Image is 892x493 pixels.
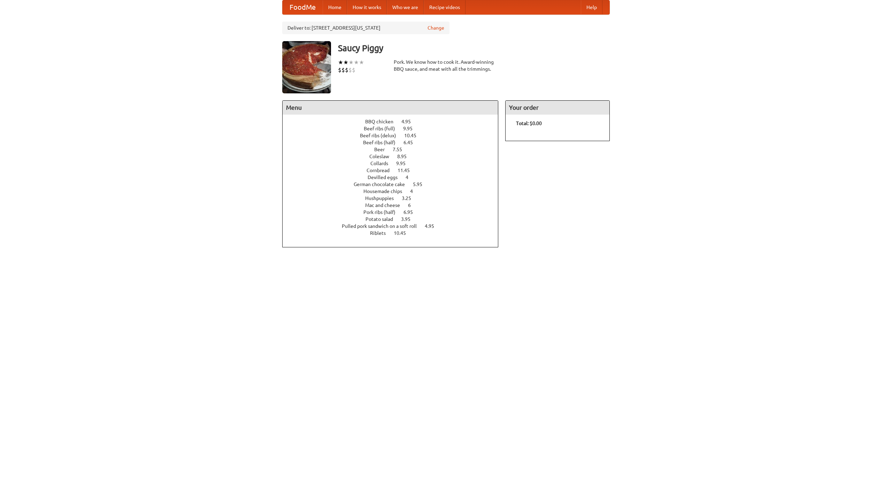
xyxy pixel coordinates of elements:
span: Collards [370,161,395,166]
span: 4.95 [401,119,418,124]
a: FoodMe [283,0,323,14]
a: Beef ribs (half) 6.45 [363,140,426,145]
span: 5.95 [413,182,429,187]
span: Cornbread [367,168,397,173]
span: 11.45 [398,168,417,173]
a: Beef ribs (delux) 10.45 [360,133,429,138]
span: 8.95 [397,154,414,159]
span: 4.95 [425,223,441,229]
h4: Menu [283,101,498,115]
span: Beef ribs (full) [364,126,402,131]
a: Mac and cheese 6 [365,202,424,208]
a: Cornbread 11.45 [367,168,423,173]
a: Collards 9.95 [370,161,418,166]
span: 10.45 [394,230,413,236]
span: Beer [374,147,392,152]
span: 9.95 [396,161,413,166]
a: Hushpuppies 3.25 [365,195,424,201]
li: ★ [338,59,343,66]
li: $ [348,66,352,74]
span: 4 [410,188,420,194]
a: Devilled eggs 4 [368,175,421,180]
li: $ [338,66,341,74]
a: Help [581,0,602,14]
span: 10.45 [404,133,423,138]
a: Recipe videos [424,0,466,14]
span: 6.95 [403,209,420,215]
span: Devilled eggs [368,175,405,180]
a: BBQ chicken 4.95 [365,119,424,124]
h3: Saucy Piggy [338,41,610,55]
span: Pork ribs (half) [363,209,402,215]
li: $ [345,66,348,74]
span: Pulled pork sandwich on a soft roll [342,223,424,229]
li: ★ [354,59,359,66]
span: 3.95 [401,216,417,222]
li: $ [341,66,345,74]
a: German chocolate cake 5.95 [354,182,435,187]
a: Beer 7.55 [374,147,415,152]
div: Deliver to: [STREET_ADDRESS][US_STATE] [282,22,449,34]
a: Potato salad 3.95 [366,216,423,222]
span: BBQ chicken [365,119,400,124]
span: Potato salad [366,216,400,222]
a: Coleslaw 8.95 [369,154,420,159]
span: German chocolate cake [354,182,412,187]
span: 6.45 [403,140,420,145]
span: Riblets [370,230,393,236]
span: Hushpuppies [365,195,401,201]
a: Pulled pork sandwich on a soft roll 4.95 [342,223,447,229]
span: 9.95 [403,126,420,131]
span: Housemade chips [363,188,409,194]
a: Riblets 10.45 [370,230,419,236]
a: Beef ribs (full) 9.95 [364,126,425,131]
span: 3.25 [402,195,418,201]
span: 4 [406,175,415,180]
a: How it works [347,0,387,14]
span: Beef ribs (delux) [360,133,403,138]
h4: Your order [506,101,609,115]
span: Coleslaw [369,154,396,159]
li: ★ [343,59,348,66]
span: 6 [408,202,418,208]
img: angular.jpg [282,41,331,93]
a: Home [323,0,347,14]
div: Pork. We know how to cook it. Award-winning BBQ sauce, and meat with all the trimmings. [394,59,498,72]
span: Beef ribs (half) [363,140,402,145]
li: $ [352,66,355,74]
a: Who we are [387,0,424,14]
a: Housemade chips 4 [363,188,426,194]
b: Total: $0.00 [516,121,542,126]
li: ★ [359,59,364,66]
li: ★ [348,59,354,66]
a: Pork ribs (half) 6.95 [363,209,426,215]
span: Mac and cheese [365,202,407,208]
a: Change [428,24,444,31]
span: 7.55 [393,147,409,152]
